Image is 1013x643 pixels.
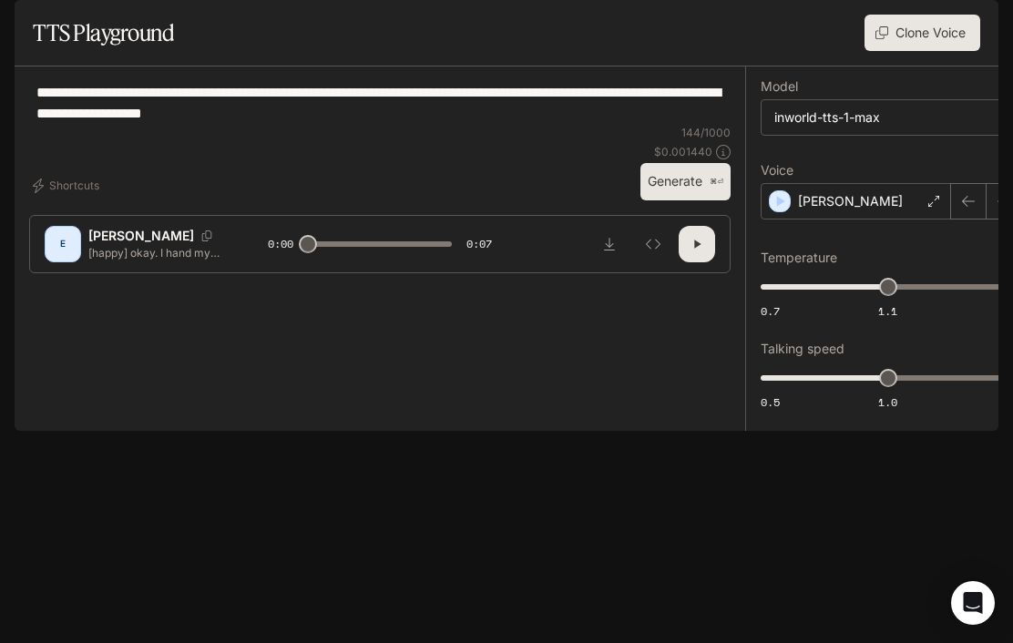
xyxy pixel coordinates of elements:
[33,15,174,51] h1: TTS Playground
[878,394,897,410] span: 1.0
[761,251,837,264] p: Temperature
[29,171,107,200] button: Shortcuts
[774,108,992,127] div: inworld-tts-1-max
[194,230,220,241] button: Copy Voice ID
[88,227,194,245] p: [PERSON_NAME]
[761,303,780,319] span: 0.7
[681,125,731,140] p: 144 / 1000
[466,235,492,253] span: 0:07
[635,226,671,262] button: Inspect
[761,342,844,355] p: Talking speed
[88,245,224,260] p: [happy] okay. I hand my own jet force. It’s not that bad to have it in the back seat and I can fe...
[761,164,793,177] p: Voice
[761,80,798,93] p: Model
[878,303,897,319] span: 1.1
[798,192,903,210] p: [PERSON_NAME]
[14,9,46,42] button: open drawer
[761,394,780,410] span: 0.5
[865,15,980,51] button: Clone Voice
[710,177,723,188] p: ⌘⏎
[640,163,731,200] button: Generate⌘⏎
[268,235,293,253] span: 0:00
[654,144,712,159] p: $ 0.001440
[48,230,77,259] div: E
[591,226,628,262] button: Download audio
[951,581,995,625] div: Open Intercom Messenger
